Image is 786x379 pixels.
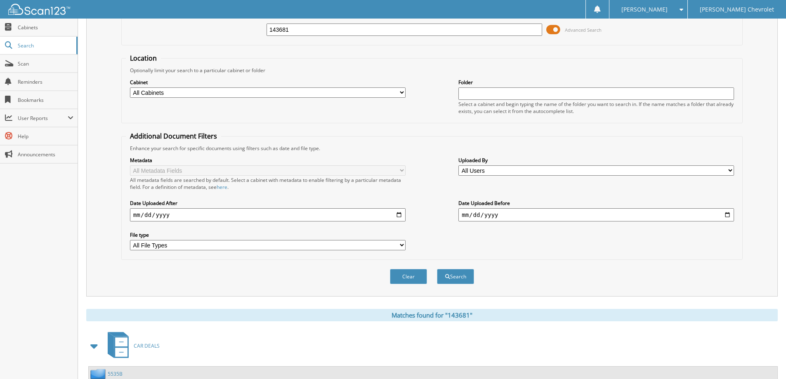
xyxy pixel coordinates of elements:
[217,184,227,191] a: here
[621,7,668,12] span: [PERSON_NAME]
[130,177,406,191] div: All metadata fields are searched by default. Select a cabinet with metadata to enable filtering b...
[700,7,774,12] span: [PERSON_NAME] Chevrolet
[126,132,221,141] legend: Additional Document Filters
[134,342,160,349] span: CAR DEALS
[458,208,734,221] input: end
[458,101,734,115] div: Select a cabinet and begin typing the name of the folder you want to search in. If the name match...
[8,4,70,15] img: scan123-logo-white.svg
[126,145,738,152] div: Enhance your search for specific documents using filters such as date and file type.
[458,157,734,164] label: Uploaded By
[458,79,734,86] label: Folder
[86,309,778,321] div: Matches found for "143681"
[18,42,72,49] span: Search
[18,24,73,31] span: Cabinets
[130,208,406,221] input: start
[130,157,406,164] label: Metadata
[745,339,786,379] iframe: Chat Widget
[18,133,73,140] span: Help
[390,269,427,284] button: Clear
[437,269,474,284] button: Search
[130,79,406,86] label: Cabinet
[130,231,406,238] label: File type
[458,200,734,207] label: Date Uploaded Before
[126,67,738,74] div: Optionally limit your search to a particular cabinet or folder
[126,54,161,63] legend: Location
[18,60,73,67] span: Scan
[18,115,68,122] span: User Reports
[18,78,73,85] span: Reminders
[90,369,108,379] img: folder2.png
[108,370,123,377] a: 5535B
[18,151,73,158] span: Announcements
[18,97,73,104] span: Bookmarks
[565,27,602,33] span: Advanced Search
[130,200,406,207] label: Date Uploaded After
[103,330,160,362] a: CAR DEALS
